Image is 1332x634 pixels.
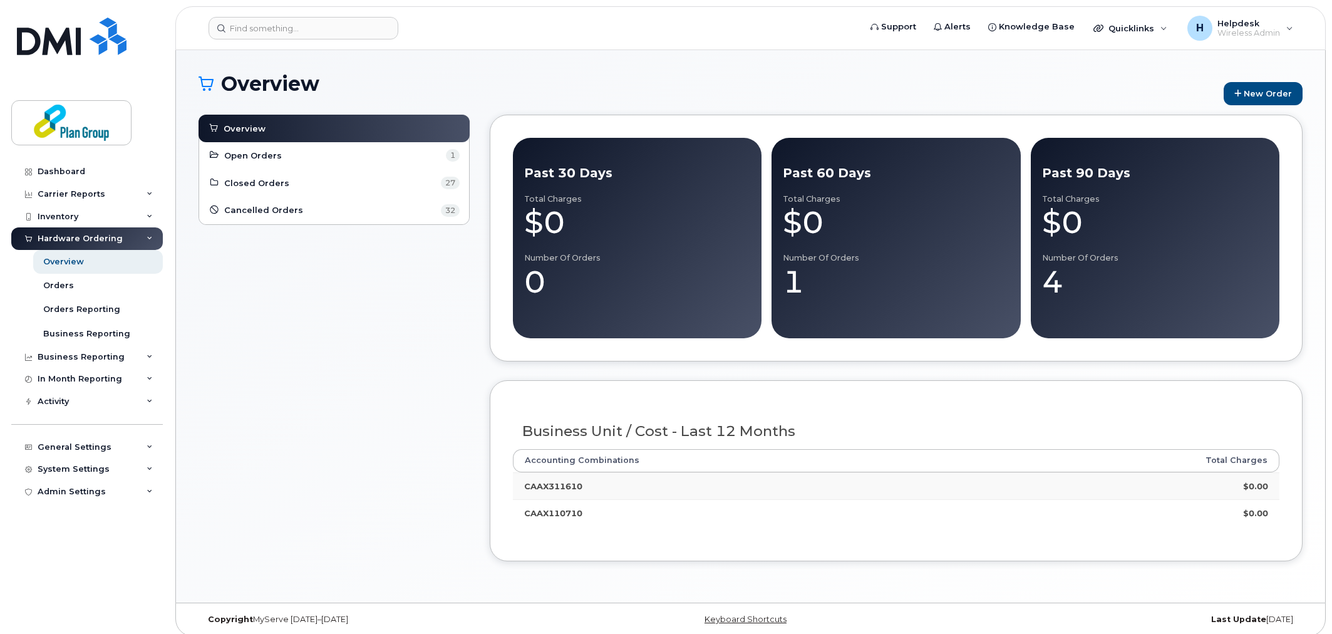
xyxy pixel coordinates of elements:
strong: $0.00 [1243,508,1268,518]
span: Cancelled Orders [224,204,303,216]
div: Number of Orders [524,253,750,263]
a: Overview [208,121,460,136]
div: [DATE] [934,615,1303,625]
div: 0 [524,263,750,301]
strong: $0.00 [1243,481,1268,491]
div: 4 [1042,263,1268,301]
div: MyServe [DATE]–[DATE] [199,615,567,625]
h3: Business Unit / Cost - Last 12 Months [522,424,1270,439]
span: Open Orders [224,150,282,162]
th: Total Charges [986,449,1279,472]
div: Number of Orders [783,253,1009,263]
strong: Copyright [208,615,253,624]
a: Keyboard Shortcuts [705,615,787,624]
span: 1 [446,149,460,162]
div: $0 [524,204,750,241]
a: New Order [1224,82,1303,105]
div: $0 [1042,204,1268,241]
strong: Last Update [1211,615,1266,624]
div: Total Charges [524,194,750,204]
div: 1 [783,263,1009,301]
div: Past 60 Days [783,164,1009,182]
div: Number of Orders [1042,253,1268,263]
span: Closed Orders [224,177,289,189]
div: Total Charges [1042,194,1268,204]
div: Past 30 Days [524,164,750,182]
strong: CAAX311610 [524,481,582,491]
a: Cancelled Orders 32 [209,203,460,218]
a: Open Orders 1 [209,148,460,163]
div: Total Charges [783,194,1009,204]
h1: Overview [199,73,1217,95]
div: Past 90 Days [1042,164,1268,182]
a: Closed Orders 27 [209,175,460,190]
span: 27 [441,177,460,189]
strong: CAAX110710 [524,508,582,518]
span: Overview [224,123,266,135]
span: 32 [441,204,460,217]
th: Accounting Combinations [513,449,987,472]
div: $0 [783,204,1009,241]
